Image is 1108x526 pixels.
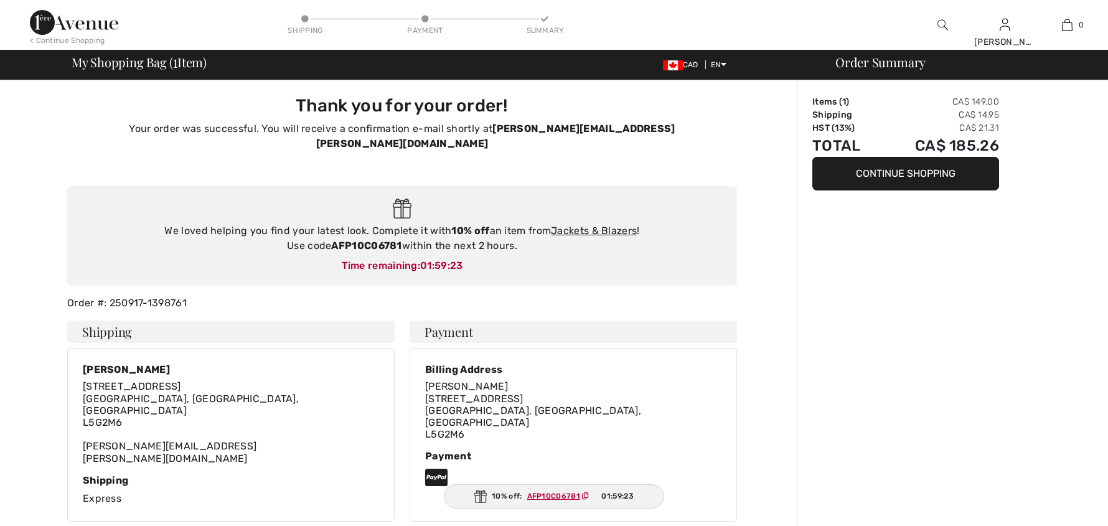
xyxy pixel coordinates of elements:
[410,321,737,343] h4: Payment
[812,95,880,108] td: Items ( )
[880,95,999,108] td: CA$ 149.00
[663,60,683,70] img: Canadian Dollar
[812,108,880,121] td: Shipping
[80,223,725,253] div: We loved helping you find your latest look. Complete it with an item from ! Use code within the n...
[425,393,641,441] span: [STREET_ADDRESS] [GEOGRAPHIC_DATA], [GEOGRAPHIC_DATA], [GEOGRAPHIC_DATA] L5G2M6
[711,60,726,69] span: EN
[331,240,401,251] strong: AFP10C06781
[30,10,118,35] img: 1ère Avenue
[425,364,721,375] div: Billing Address
[1062,17,1073,32] img: My Bag
[880,134,999,157] td: CA$ 185.26
[880,121,999,134] td: CA$ 21.31
[1036,17,1097,32] a: 0
[820,56,1101,68] div: Order Summary
[425,450,721,462] div: Payment
[937,17,948,32] img: search the website
[842,96,846,107] span: 1
[67,321,395,343] h4: Shipping
[451,225,489,237] strong: 10% off
[393,199,412,219] img: Gift.svg
[60,296,744,311] div: Order #: 250917-1398761
[316,123,675,149] strong: [PERSON_NAME][EMAIL_ADDRESS][PERSON_NAME][DOMAIN_NAME]
[83,380,299,428] span: [STREET_ADDRESS] [GEOGRAPHIC_DATA], [GEOGRAPHIC_DATA], [GEOGRAPHIC_DATA] L5G2M6
[83,474,379,506] div: Express
[72,56,207,68] span: My Shopping Bag ( Item)
[663,60,703,69] span: CAD
[287,25,324,36] div: Shipping
[420,260,462,271] span: 01:59:23
[75,95,730,116] h3: Thank you for your order!
[880,108,999,121] td: CA$ 14.95
[83,380,379,464] div: [PERSON_NAME][EMAIL_ADDRESS][PERSON_NAME][DOMAIN_NAME]
[80,258,725,273] div: Time remaining:
[474,490,487,503] img: Gift.svg
[527,25,564,36] div: Summary
[551,225,637,237] a: Jackets & Blazers
[974,35,1035,49] div: [PERSON_NAME]
[173,53,177,69] span: 1
[527,492,580,500] ins: AFP10C06781
[425,380,508,392] span: [PERSON_NAME]
[83,364,379,375] div: [PERSON_NAME]
[1079,19,1084,31] span: 0
[812,157,999,190] button: Continue Shopping
[1000,17,1010,32] img: My Info
[444,484,664,509] div: 10% off:
[406,25,444,36] div: Payment
[30,35,105,46] div: < Continue Shopping
[83,474,379,486] div: Shipping
[601,491,633,502] span: 01:59:23
[812,134,880,157] td: Total
[812,121,880,134] td: HST (13%)
[1000,19,1010,31] a: Sign In
[75,121,730,151] p: Your order was successful. You will receive a confirmation e-mail shortly at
